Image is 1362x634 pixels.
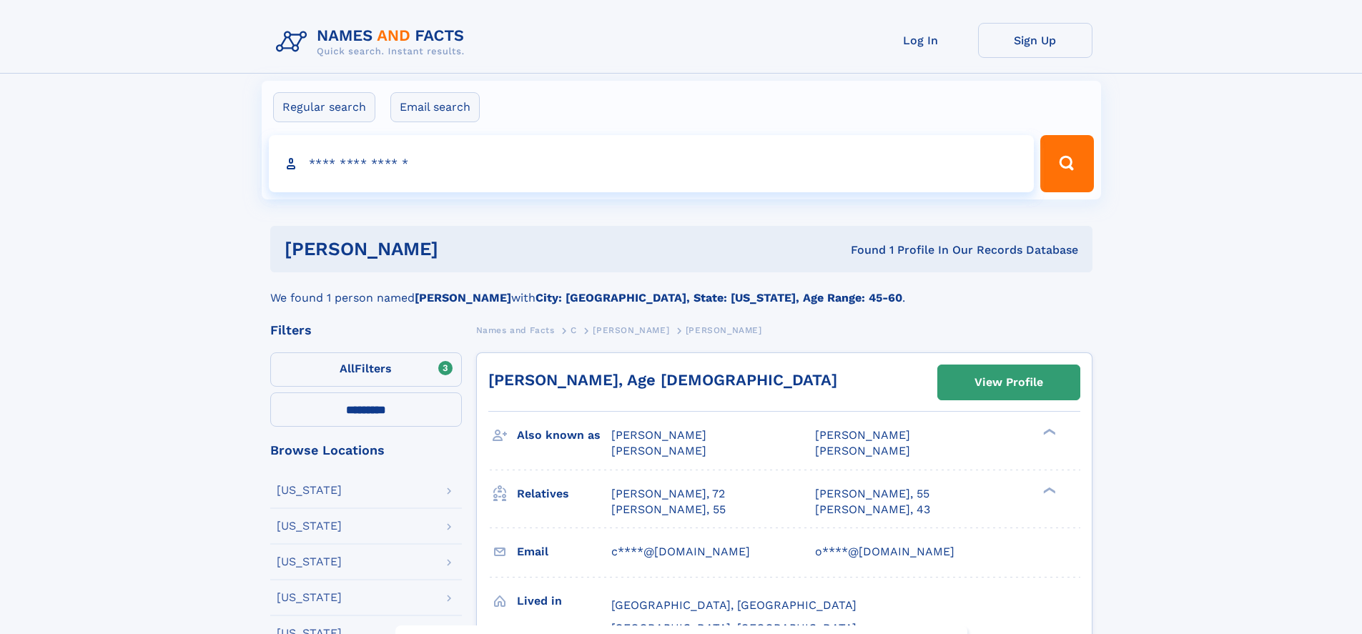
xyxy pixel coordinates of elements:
[571,325,577,335] span: C
[517,540,611,564] h3: Email
[815,502,930,517] a: [PERSON_NAME], 43
[273,92,375,122] label: Regular search
[611,428,706,442] span: [PERSON_NAME]
[488,371,837,389] a: [PERSON_NAME], Age [DEMOGRAPHIC_DATA]
[593,325,669,335] span: [PERSON_NAME]
[536,291,902,304] b: City: [GEOGRAPHIC_DATA], State: [US_STATE], Age Range: 45-60
[277,520,342,532] div: [US_STATE]
[270,444,462,457] div: Browse Locations
[1040,135,1093,192] button: Search Button
[270,23,476,61] img: Logo Names and Facts
[593,321,669,339] a: [PERSON_NAME]
[277,485,342,496] div: [US_STATE]
[270,324,462,337] div: Filters
[815,444,910,457] span: [PERSON_NAME]
[270,272,1092,307] div: We found 1 person named with .
[938,365,1080,400] a: View Profile
[864,23,978,58] a: Log In
[571,321,577,339] a: C
[390,92,480,122] label: Email search
[517,589,611,613] h3: Lived in
[611,486,725,502] a: [PERSON_NAME], 72
[269,135,1035,192] input: search input
[517,482,611,506] h3: Relatives
[974,366,1043,399] div: View Profile
[277,556,342,568] div: [US_STATE]
[978,23,1092,58] a: Sign Up
[476,321,555,339] a: Names and Facts
[644,242,1078,258] div: Found 1 Profile In Our Records Database
[1040,427,1057,437] div: ❯
[277,592,342,603] div: [US_STATE]
[815,486,929,502] a: [PERSON_NAME], 55
[285,240,645,258] h1: [PERSON_NAME]
[1040,485,1057,495] div: ❯
[415,291,511,304] b: [PERSON_NAME]
[270,352,462,387] label: Filters
[517,423,611,447] h3: Also known as
[686,325,762,335] span: [PERSON_NAME]
[611,502,726,517] a: [PERSON_NAME], 55
[815,428,910,442] span: [PERSON_NAME]
[611,598,857,612] span: [GEOGRAPHIC_DATA], [GEOGRAPHIC_DATA]
[611,444,706,457] span: [PERSON_NAME]
[340,362,355,375] span: All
